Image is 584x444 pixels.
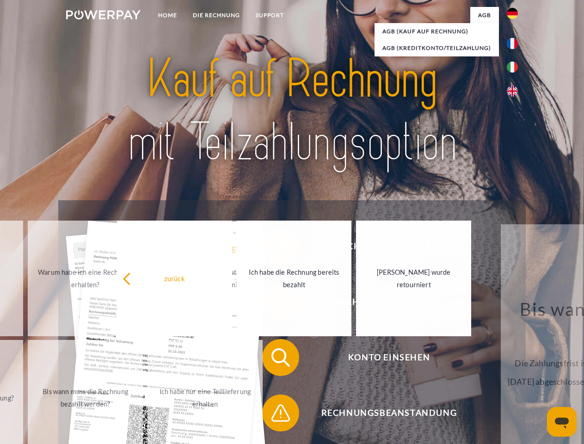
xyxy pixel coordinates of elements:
[375,23,499,40] a: AGB (Kauf auf Rechnung)
[185,7,248,24] a: DIE RECHNUNG
[262,339,503,376] button: Konto einsehen
[375,40,499,56] a: AGB (Kreditkonto/Teilzahlung)
[470,7,499,24] a: agb
[66,10,141,19] img: logo-powerpay-white.svg
[123,272,227,284] div: zurück
[507,38,518,49] img: fr
[88,44,496,177] img: title-powerpay_de.svg
[262,395,503,432] button: Rechnungsbeanstandung
[242,266,346,291] div: Ich habe die Rechnung bereits bezahlt
[547,407,577,437] iframe: Schaltfläche zum Öffnen des Messaging-Fensters
[269,401,292,425] img: qb_warning.svg
[269,346,292,369] img: qb_search.svg
[507,8,518,19] img: de
[33,266,137,291] div: Warum habe ich eine Rechnung erhalten?
[248,7,292,24] a: SUPPORT
[276,339,502,376] span: Konto einsehen
[33,385,137,410] div: Bis wann muss die Rechnung bezahlt werden?
[153,385,257,410] div: Ich habe nur eine Teillieferung erhalten
[150,7,185,24] a: Home
[507,86,518,97] img: en
[507,62,518,73] img: it
[276,395,502,432] span: Rechnungsbeanstandung
[362,266,466,291] div: [PERSON_NAME] wurde retourniert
